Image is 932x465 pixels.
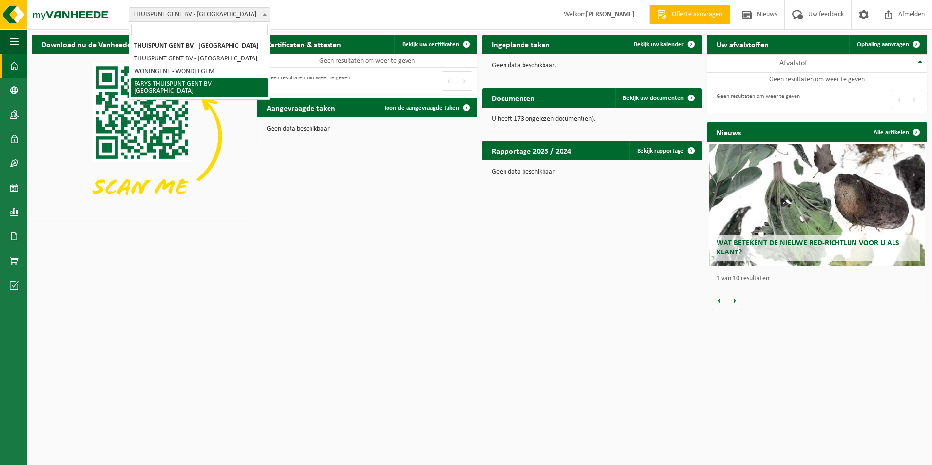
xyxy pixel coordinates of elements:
h2: Ingeplande taken [482,35,560,54]
a: Offerte aanvragen [649,5,730,24]
strong: [PERSON_NAME] [586,11,635,18]
td: Geen resultaten om weer te geven [257,54,477,68]
p: 1 van 10 resultaten [717,275,922,282]
button: Previous [892,90,907,109]
td: Geen resultaten om weer te geven [707,73,927,86]
button: Next [907,90,922,109]
li: FARYS-THUISPUNT GENT BV - [GEOGRAPHIC_DATA] [131,78,268,97]
div: Geen resultaten om weer te geven [262,70,350,92]
li: THUISPUNT GENT BV - [GEOGRAPHIC_DATA] [131,40,268,53]
h2: Uw afvalstoffen [707,35,778,54]
a: Wat betekent de nieuwe RED-richtlijn voor u als klant? [709,144,925,266]
a: Bekijk uw kalender [626,35,701,54]
p: U heeft 173 ongelezen document(en). [492,116,693,123]
span: THUISPUNT GENT BV - GENT [129,7,270,22]
h2: Documenten [482,88,544,107]
span: THUISPUNT GENT BV - GENT [129,8,270,21]
h2: Certificaten & attesten [257,35,351,54]
a: Ophaling aanvragen [849,35,926,54]
p: Geen data beschikbaar. [492,62,693,69]
a: Bekijk uw documenten [615,88,701,108]
span: Ophaling aanvragen [857,41,909,48]
div: Geen resultaten om weer te geven [712,89,800,110]
button: Vorige [712,291,727,310]
button: Volgende [727,291,742,310]
span: Afvalstof [779,59,807,67]
h2: Nieuws [707,122,751,141]
span: Offerte aanvragen [669,10,725,19]
a: Toon de aangevraagde taken [376,98,476,117]
p: Geen data beschikbaar. [267,126,467,133]
li: THUISPUNT GENT BV - [GEOGRAPHIC_DATA] [131,53,268,65]
a: Bekijk uw certificaten [394,35,476,54]
span: Bekijk uw kalender [634,41,684,48]
a: Alle artikelen [866,122,926,142]
span: Bekijk uw certificaten [402,41,459,48]
button: Next [457,71,472,91]
h2: Download nu de Vanheede+ app! [32,35,162,54]
h2: Aangevraagde taken [257,98,345,117]
span: Bekijk uw documenten [623,95,684,101]
p: Geen data beschikbaar [492,169,693,175]
h2: Rapportage 2025 / 2024 [482,141,581,160]
li: WONINGENT - WONDELGEM [131,65,268,78]
img: Download de VHEPlus App [32,54,252,219]
span: Wat betekent de nieuwe RED-richtlijn voor u als klant? [717,239,899,256]
a: Bekijk rapportage [629,141,701,160]
button: Previous [442,71,457,91]
span: Toon de aangevraagde taken [384,105,459,111]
